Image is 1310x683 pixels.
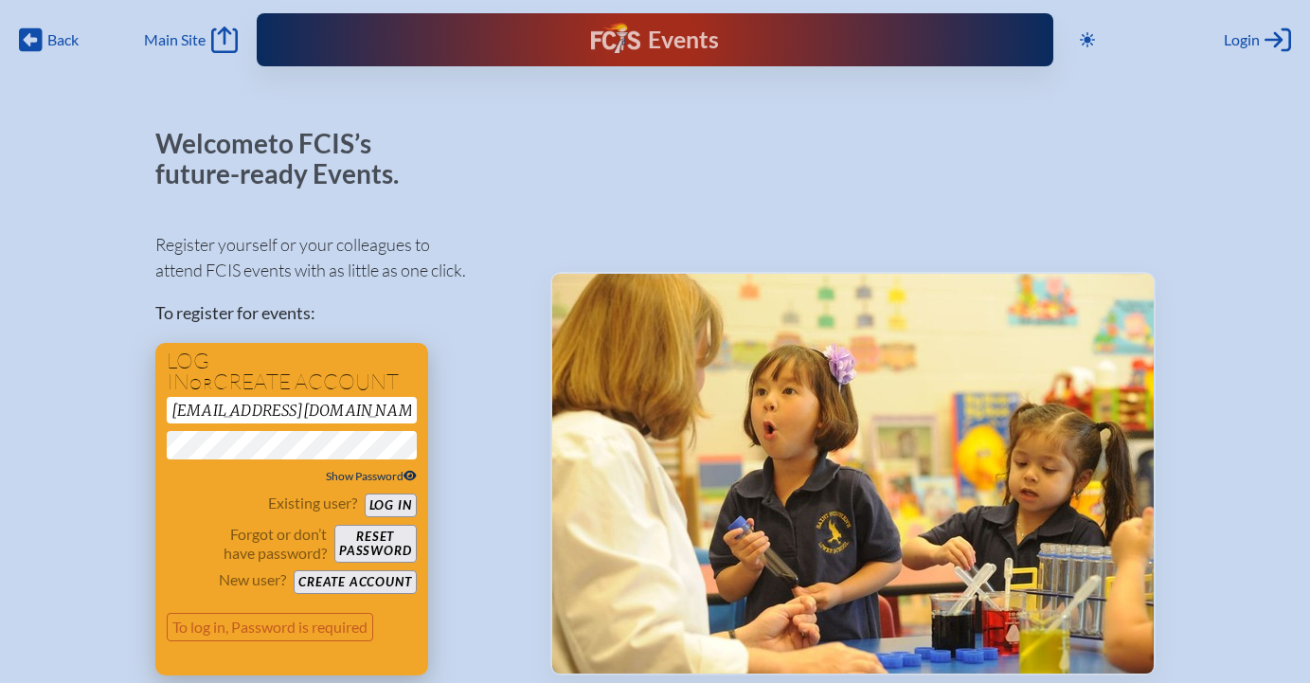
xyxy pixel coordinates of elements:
[167,525,328,563] p: Forgot or don’t have password?
[189,374,213,393] span: or
[294,570,416,594] button: Create account
[155,129,421,189] p: Welcome to FCIS’s future-ready Events.
[167,613,374,641] p: To log in, Password is required
[326,469,417,483] span: Show Password
[365,494,417,517] button: Log in
[167,350,417,393] h1: Log in create account
[219,570,286,589] p: New user?
[155,232,520,283] p: Register yourself or your colleagues to attend FCIS events with as little as one click.
[144,27,237,53] a: Main Site
[167,397,417,423] input: Email
[268,494,357,512] p: Existing user?
[552,274,1154,674] img: Events
[1224,30,1260,49] span: Login
[144,30,206,49] span: Main Site
[334,525,416,563] button: Resetpassword
[47,30,79,49] span: Back
[486,23,824,57] div: FCIS Events — Future ready
[155,300,520,326] p: To register for events:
